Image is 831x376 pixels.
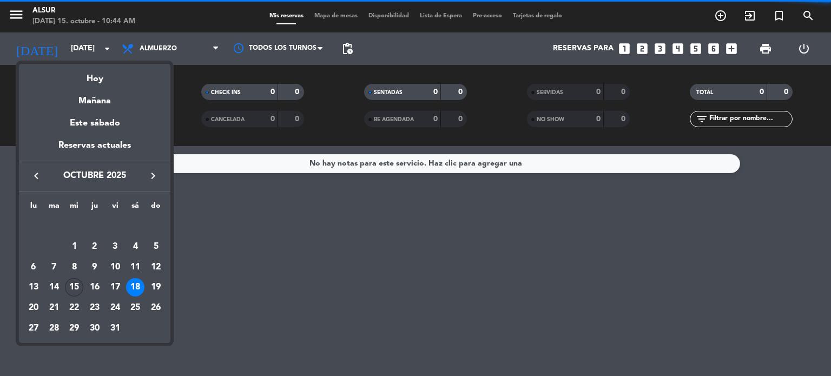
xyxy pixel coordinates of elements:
[19,86,170,108] div: Mañana
[146,277,166,298] td: 19 de octubre de 2025
[64,200,84,216] th: miércoles
[23,216,166,236] td: OCT.
[64,277,84,298] td: 15 de octubre de 2025
[27,169,46,183] button: keyboard_arrow_left
[105,318,126,339] td: 31 de octubre de 2025
[23,257,44,278] td: 6 de octubre de 2025
[146,200,166,216] th: domingo
[147,238,165,256] div: 5
[30,169,43,182] i: keyboard_arrow_left
[64,236,84,257] td: 1 de octubre de 2025
[84,236,105,257] td: 2 de octubre de 2025
[23,318,44,339] td: 27 de octubre de 2025
[126,298,146,318] td: 25 de octubre de 2025
[19,138,170,161] div: Reservas actuales
[23,298,44,318] td: 20 de octubre de 2025
[126,257,146,278] td: 11 de octubre de 2025
[126,277,146,298] td: 18 de octubre de 2025
[105,236,126,257] td: 3 de octubre de 2025
[105,298,126,318] td: 24 de octubre de 2025
[46,169,143,183] span: octubre 2025
[143,169,163,183] button: keyboard_arrow_right
[65,258,83,276] div: 8
[44,277,64,298] td: 14 de octubre de 2025
[45,258,63,276] div: 7
[24,319,43,338] div: 27
[126,278,144,296] div: 18
[84,200,105,216] th: jueves
[84,277,105,298] td: 16 de octubre de 2025
[45,278,63,296] div: 14
[64,318,84,339] td: 29 de octubre de 2025
[147,299,165,317] div: 26
[85,319,104,338] div: 30
[45,319,63,338] div: 28
[65,278,83,296] div: 15
[23,277,44,298] td: 13 de octubre de 2025
[65,299,83,317] div: 22
[64,257,84,278] td: 8 de octubre de 2025
[147,169,160,182] i: keyboard_arrow_right
[44,298,64,318] td: 21 de octubre de 2025
[44,200,64,216] th: martes
[106,278,124,296] div: 17
[24,278,43,296] div: 13
[105,257,126,278] td: 10 de octubre de 2025
[147,258,165,276] div: 12
[126,238,144,256] div: 4
[106,319,124,338] div: 31
[85,258,104,276] div: 9
[146,257,166,278] td: 12 de octubre de 2025
[85,238,104,256] div: 2
[23,200,44,216] th: lunes
[45,299,63,317] div: 21
[44,318,64,339] td: 28 de octubre de 2025
[84,257,105,278] td: 9 de octubre de 2025
[84,298,105,318] td: 23 de octubre de 2025
[147,278,165,296] div: 19
[106,238,124,256] div: 3
[64,298,84,318] td: 22 de octubre de 2025
[105,277,126,298] td: 17 de octubre de 2025
[105,200,126,216] th: viernes
[24,299,43,317] div: 20
[44,257,64,278] td: 7 de octubre de 2025
[85,299,104,317] div: 23
[65,319,83,338] div: 29
[106,258,124,276] div: 10
[65,238,83,256] div: 1
[126,200,146,216] th: sábado
[106,299,124,317] div: 24
[146,298,166,318] td: 26 de octubre de 2025
[85,278,104,296] div: 16
[126,236,146,257] td: 4 de octubre de 2025
[126,299,144,317] div: 25
[84,318,105,339] td: 30 de octubre de 2025
[126,258,144,276] div: 11
[19,108,170,138] div: Este sábado
[19,64,170,86] div: Hoy
[24,258,43,276] div: 6
[146,236,166,257] td: 5 de octubre de 2025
